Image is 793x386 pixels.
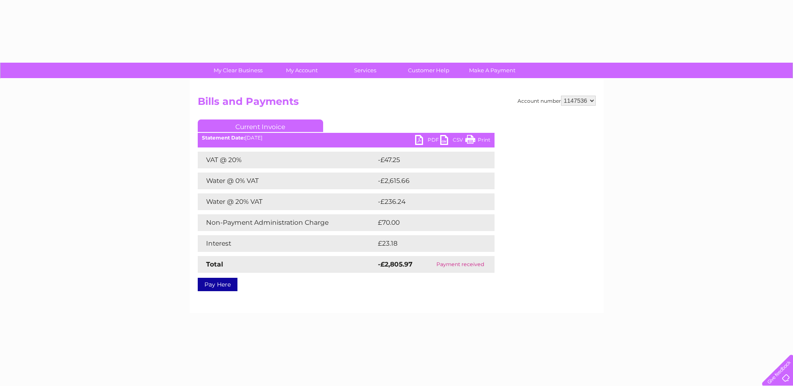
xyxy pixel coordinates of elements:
b: Statement Date: [202,135,245,141]
td: Water @ 20% VAT [198,193,376,210]
a: My Account [267,63,336,78]
td: Interest [198,235,376,252]
h2: Bills and Payments [198,96,596,112]
td: Non-Payment Administration Charge [198,214,376,231]
a: Pay Here [198,278,237,291]
td: VAT @ 20% [198,152,376,168]
td: -£2,615.66 [376,173,482,189]
td: £23.18 [376,235,477,252]
td: £70.00 [376,214,478,231]
td: Payment received [426,256,494,273]
td: -£47.25 [376,152,478,168]
td: Water @ 0% VAT [198,173,376,189]
a: PDF [415,135,440,147]
a: CSV [440,135,465,147]
a: Customer Help [394,63,463,78]
a: Print [465,135,490,147]
div: [DATE] [198,135,495,141]
a: My Clear Business [204,63,273,78]
div: Account number [518,96,596,106]
a: Services [331,63,400,78]
a: Make A Payment [458,63,527,78]
a: Current Invoice [198,119,323,132]
strong: -£2,805.97 [378,260,413,268]
td: -£236.24 [376,193,481,210]
strong: Total [206,260,223,268]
